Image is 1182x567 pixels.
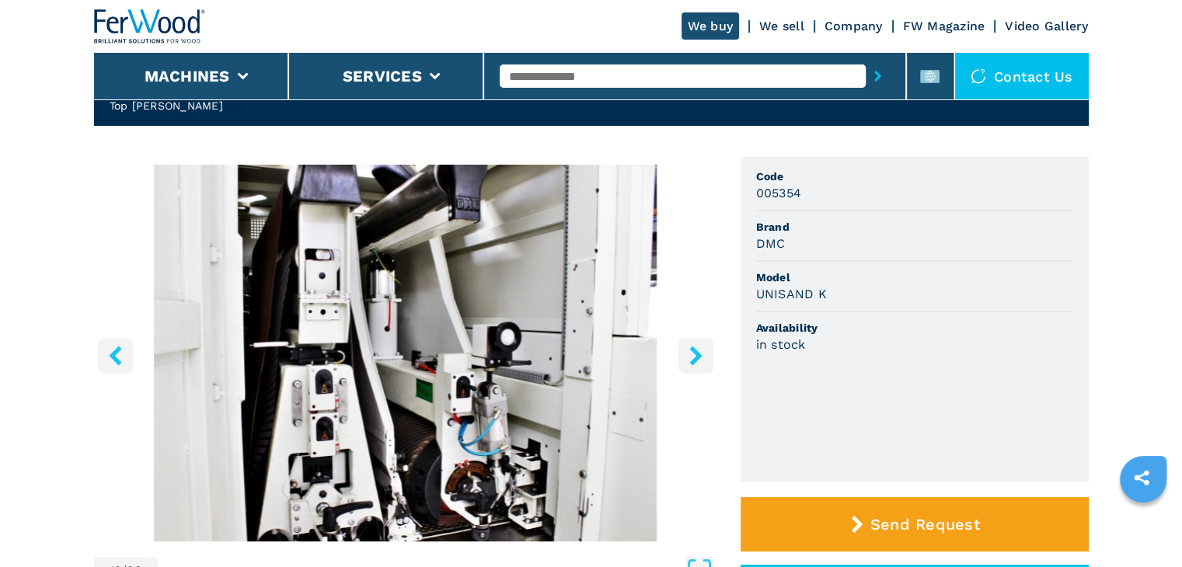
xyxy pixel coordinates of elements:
[756,219,1073,235] span: Brand
[678,338,713,373] button: right-button
[94,9,206,43] img: Ferwood
[98,338,133,373] button: left-button
[955,53,1089,99] div: Contact us
[971,68,986,84] img: Contact us
[756,270,1073,285] span: Model
[94,165,717,541] img: Top Sanders DMC UNISAND K
[682,12,740,40] a: We buy
[741,497,1089,551] button: Send Request
[759,19,804,33] a: We sell
[756,169,1073,184] span: Code
[870,515,980,534] span: Send Request
[903,19,985,33] a: FW Magazine
[866,58,890,94] button: submit-button
[343,67,422,85] button: Services
[1122,458,1161,497] a: sharethis
[145,67,230,85] button: Machines
[110,98,292,113] h2: Top [PERSON_NAME]
[825,19,883,33] a: Company
[1116,497,1170,555] iframe: Chat
[756,320,1073,336] span: Availability
[94,165,717,541] div: Go to Slide 12
[756,235,786,252] h3: DMC
[756,285,827,303] h3: UNISAND K
[1005,19,1088,33] a: Video Gallery
[756,336,806,353] h3: in stock
[756,184,802,202] h3: 005354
